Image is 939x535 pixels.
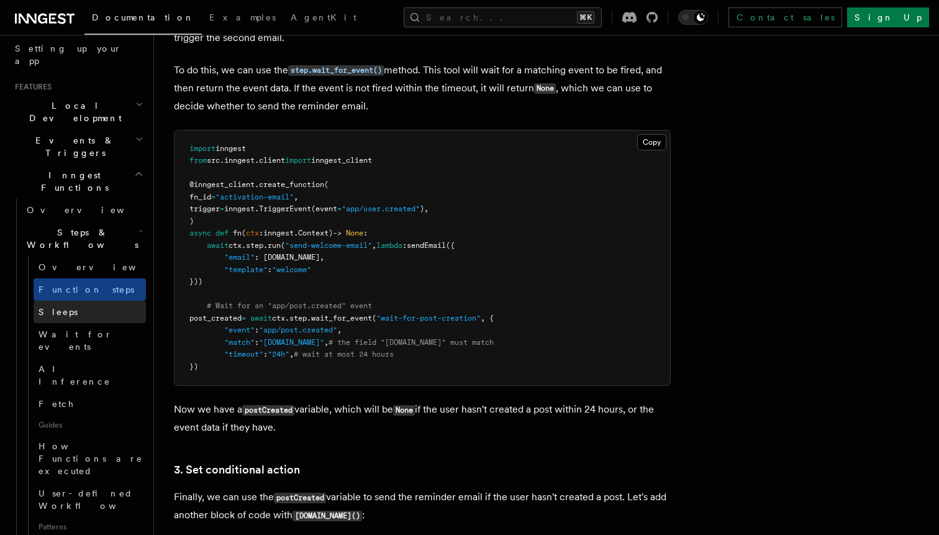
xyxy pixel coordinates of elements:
[174,461,300,478] a: 3. Set conditional action
[84,4,202,35] a: Documentation
[215,229,229,237] span: def
[255,326,259,334] span: :
[268,350,289,359] span: "24h"
[189,156,207,165] span: from
[268,241,281,250] span: run
[229,241,242,250] span: ctx
[22,226,138,251] span: Steps & Workflows
[10,94,146,129] button: Local Development
[337,326,342,334] span: ,
[224,326,255,334] span: "event"
[215,144,246,153] span: inngest
[220,156,224,165] span: .
[22,221,146,256] button: Steps & Workflows
[263,241,268,250] span: .
[407,241,446,250] span: sendEmail
[376,314,481,322] span: "wait-for-post-creation"
[39,262,166,272] span: Overview
[39,329,112,352] span: Wait for events
[246,229,259,237] span: ctx
[242,405,294,416] code: postCreated
[293,511,362,521] code: [DOMAIN_NAME]()
[189,193,211,201] span: fn_id
[329,338,494,347] span: # the field "[DOMAIN_NAME]" must match
[211,193,215,201] span: =
[242,241,246,250] span: .
[242,314,246,322] span: =
[34,323,146,358] a: Wait for events
[39,488,150,511] span: User-defined Workflows
[189,204,220,213] span: trigger
[481,314,494,322] span: , {
[285,156,311,165] span: import
[337,204,342,213] span: =
[10,82,52,92] span: Features
[34,415,146,435] span: Guides
[281,241,285,250] span: (
[224,156,255,165] span: inngest
[189,217,194,226] span: )
[246,241,263,250] span: step
[289,314,307,322] span: step
[288,65,384,76] code: step.wait_for_event()
[39,399,75,409] span: Fetch
[224,350,263,359] span: "timeout"
[272,314,285,322] span: ctx
[294,350,394,359] span: # wait at most 24 hours
[34,393,146,415] a: Fetch
[34,435,146,482] a: How Functions are executed
[285,241,372,250] span: "send-welcome-email"
[189,229,211,237] span: async
[34,256,146,278] a: Overview
[15,43,122,66] span: Setting up your app
[27,205,155,215] span: Overview
[263,350,268,359] span: :
[189,362,198,371] span: })
[324,180,329,189] span: (
[10,37,146,72] a: Setting up your app
[34,358,146,393] a: AI Inference
[534,83,556,94] code: None
[274,493,326,503] code: postCreated
[215,193,294,201] span: "activation-email"
[372,241,376,250] span: ,
[259,204,311,213] span: TriggerEvent
[294,193,298,201] span: ,
[233,229,242,237] span: fn
[577,11,594,24] kbd: ⌘K
[189,144,215,153] span: import
[420,204,429,213] span: ),
[39,364,111,386] span: AI Inference
[346,229,363,237] span: None
[10,164,146,199] button: Inngest Functions
[34,278,146,301] a: Function steps
[288,64,384,76] a: step.wait_for_event()
[678,10,708,25] button: Toggle dark mode
[393,405,415,416] code: None
[259,180,324,189] span: create_function
[307,314,311,322] span: .
[255,180,259,189] span: .
[289,350,294,359] span: ,
[446,241,455,250] span: ({
[268,265,272,274] span: :
[259,229,263,237] span: :
[174,62,671,115] p: To do this, we can use the method. This tool will wait for a matching event to be fired, and then...
[255,253,324,262] span: : [DOMAIN_NAME],
[202,4,283,34] a: Examples
[10,169,134,194] span: Inngest Functions
[224,204,259,213] span: inngest.
[224,253,255,262] span: "email"
[10,99,135,124] span: Local Development
[333,229,342,237] span: ->
[272,265,311,274] span: "welcome"
[189,180,255,189] span: @inngest_client
[207,241,229,250] span: await
[402,241,407,250] span: :
[255,338,259,347] span: :
[372,314,376,322] span: (
[207,156,220,165] span: src
[250,314,272,322] span: await
[39,285,134,295] span: Function steps
[22,199,146,221] a: Overview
